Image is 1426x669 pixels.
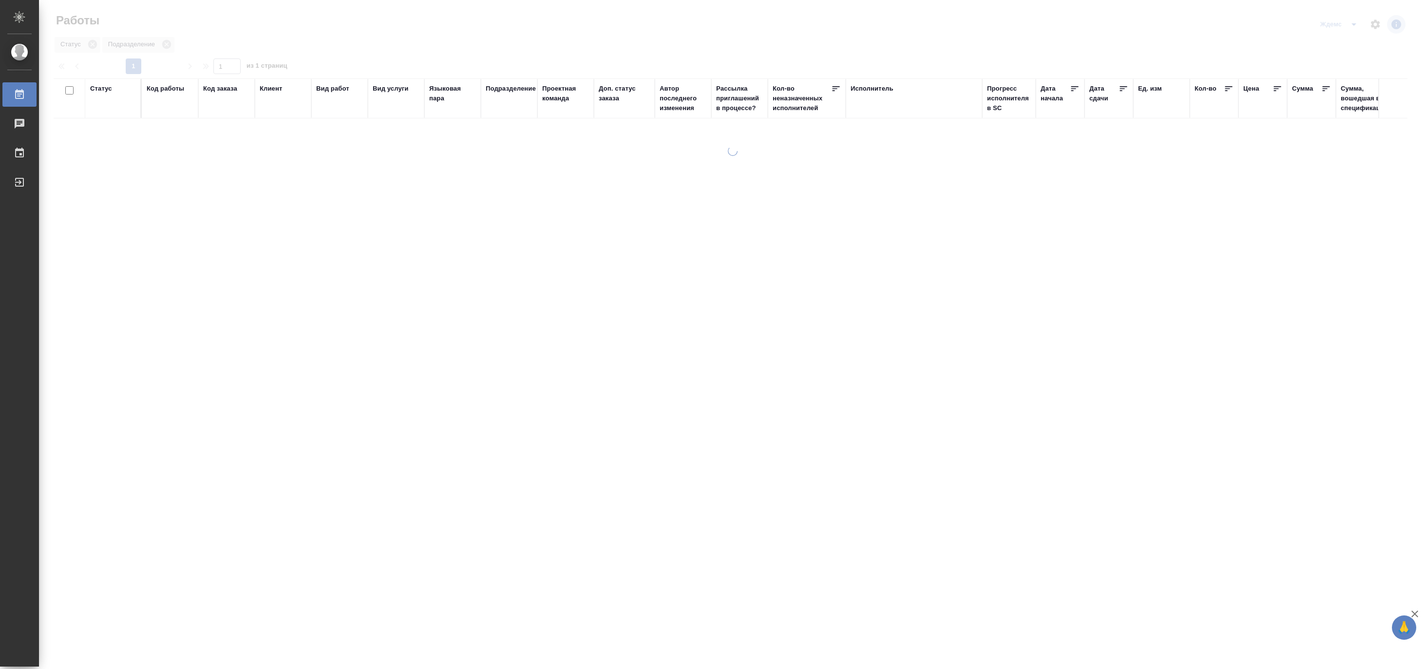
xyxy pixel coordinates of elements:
div: Исполнитель [851,84,894,94]
div: Вид работ [316,84,349,94]
div: Прогресс исполнителя в SC [987,84,1031,113]
div: Дата начала [1041,84,1070,103]
div: Кол-во неназначенных исполнителей [773,84,831,113]
div: Статус [90,84,112,94]
div: Кол-во [1195,84,1217,94]
div: Код заказа [203,84,237,94]
div: Доп. статус заказа [599,84,650,103]
div: Код работы [147,84,184,94]
div: Сумма, вошедшая в спецификацию [1341,84,1389,113]
div: Вид услуги [373,84,409,94]
div: Проектная команда [542,84,589,103]
div: Сумма [1292,84,1313,94]
span: 🙏 [1396,617,1412,638]
div: Рассылка приглашений в процессе? [716,84,763,113]
div: Клиент [260,84,282,94]
div: Дата сдачи [1089,84,1119,103]
div: Автор последнего изменения [660,84,706,113]
div: Подразделение [486,84,536,94]
button: 🙏 [1392,615,1416,640]
div: Языковая пара [429,84,476,103]
div: Ед. изм [1138,84,1162,94]
div: Цена [1243,84,1259,94]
